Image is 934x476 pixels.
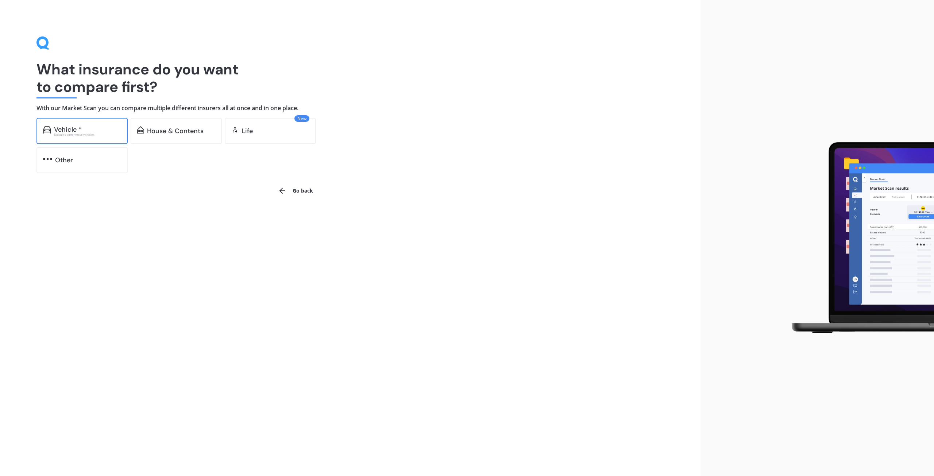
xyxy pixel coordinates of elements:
[43,155,52,163] img: other.81dba5aafe580aa69f38.svg
[55,156,73,164] div: Other
[54,133,121,136] div: Excludes commercial vehicles
[137,126,144,133] img: home-and-contents.b802091223b8502ef2dd.svg
[36,104,664,112] h4: With our Market Scan you can compare multiple different insurers all at once and in one place.
[54,126,82,133] div: Vehicle *
[242,127,253,135] div: Life
[294,115,309,122] span: New
[781,138,934,338] img: laptop.webp
[43,126,51,133] img: car.f15378c7a67c060ca3f3.svg
[147,127,204,135] div: House & Contents
[36,61,664,96] h1: What insurance do you want to compare first?
[231,126,239,133] img: life.f720d6a2d7cdcd3ad642.svg
[274,182,317,200] button: Go back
